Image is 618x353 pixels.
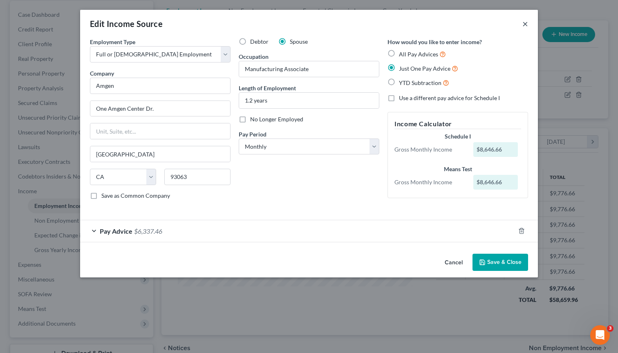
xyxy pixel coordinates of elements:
[394,132,521,141] div: Schedule I
[522,19,528,29] button: ×
[239,131,266,138] span: Pay Period
[394,119,521,129] h5: Income Calculator
[399,94,500,101] span: Use a different pay advice for Schedule I
[390,178,469,186] div: Gross Monthly Income
[390,145,469,154] div: Gross Monthly Income
[250,38,269,45] span: Debtor
[438,255,469,271] button: Cancel
[90,18,163,29] div: Edit Income Source
[399,51,438,58] span: All Pay Advices
[290,38,308,45] span: Spouse
[399,65,450,72] span: Just One Pay Advice
[100,227,132,235] span: Pay Advice
[399,79,441,86] span: YTD Subtraction
[90,70,114,77] span: Company
[101,192,170,199] span: Save as Common Company
[164,169,231,185] input: Enter zip...
[607,325,614,332] span: 3
[394,165,521,173] div: Means Test
[239,52,269,61] label: Occupation
[387,38,482,46] label: How would you like to enter income?
[90,101,230,116] input: Enter address...
[239,84,296,92] label: Length of Employment
[90,123,230,139] input: Unit, Suite, etc...
[473,142,518,157] div: $8,646.66
[472,254,528,271] button: Save & Close
[590,325,610,345] iframe: Intercom live chat
[473,175,518,190] div: $8,646.66
[90,78,231,94] input: Search company by name...
[239,93,379,108] input: ex: 2 years
[134,227,162,235] span: $6,337.46
[90,38,135,45] span: Employment Type
[239,61,379,77] input: --
[250,116,303,123] span: No Longer Employed
[90,146,230,162] input: Enter city...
